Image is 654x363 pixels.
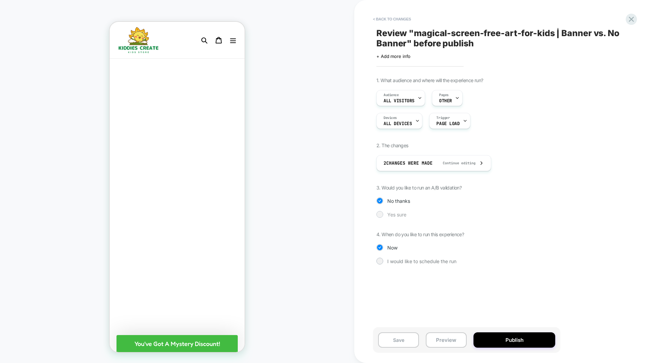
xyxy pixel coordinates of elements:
span: ALL DEVICES [384,121,412,126]
span: Audience [384,93,399,97]
h1: Discover the “Magical Kit” That Turns Simple Drawings Into Mesmerizing Floating Art for Kids (and... [7,56,128,94]
span: Now [387,245,398,251]
strong: Children [DATE] spend over 7 hours a day on screens [7,226,127,242]
button: < Back to changes [370,14,415,25]
span: 2. The changes [376,142,408,148]
div: You've Got A Mystery Discount! [7,313,128,330]
span: I would like to schedule the run [387,258,456,264]
span: OTHER [439,99,452,103]
span: Page Load [436,121,460,126]
span: 3. Would you like to run an A/B validation? [376,185,462,191]
span: 4. When do you like to run this experience? [376,231,464,237]
img: Kiddies Create™ [7,5,50,31]
span: Yes sure [387,212,406,217]
button: Save [378,332,419,348]
p: Did you know? — and experts say this is leading to shorter attention spans, reduced creativity, a... [7,225,128,286]
span: 1. What audience and where will the experience run? [376,77,483,83]
span: No thanks [387,198,410,204]
span: Review " magical-screen-free-art-for-kids | Banner vs. No Banner " before publish [376,28,625,48]
img: Placeholder image with a mountain and sun icon. [7,99,128,220]
button: Preview [426,332,467,348]
button: Publish [473,332,555,348]
span: All Visitors [384,99,415,103]
span: Trigger [436,116,450,120]
span: + Add more info [376,54,410,59]
div: Loved by Thousands of Happy Families [8,44,127,50]
span: Devices [384,116,397,120]
span: Pages [439,93,449,97]
span: 2 Changes were made [384,160,433,166]
strong: Magical Floating Drawings Bundle [7,296,108,312]
span: CUSTOM [177,5,192,16]
p: Loved by Thousands of Happy Families [40,44,127,50]
span: You've Got A Mystery Discount! [25,318,110,326]
button: Menu [116,11,130,25]
p: With the , kids can draw on a special ceramic spoon, dip it in water, and watch their artwork . I... [7,295,128,356]
span: Continue editing [436,161,476,165]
